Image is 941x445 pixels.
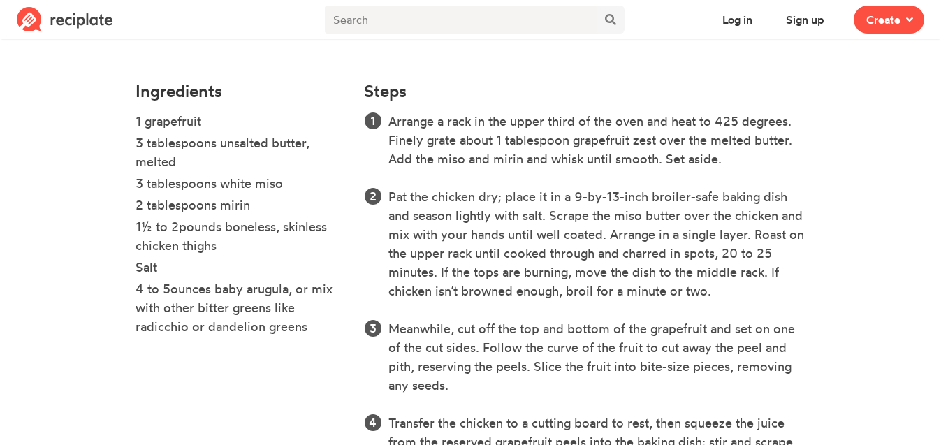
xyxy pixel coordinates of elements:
span: Create [866,11,900,28]
input: Search [325,6,597,34]
h4: Steps [364,82,407,101]
li: 1½ to 2pounds boneless, skinless chicken thighs [136,217,348,258]
li: Meanwhile, cut off the top and bottom of the grapefruit and set on one of the cut sides. Follow t... [388,319,805,395]
h4: Ingredients [136,82,348,101]
img: Reciplate [17,7,113,32]
li: Arrange a rack in the upper third of the oven and heat to 425 degrees. Finely grate about 1 table... [388,112,805,168]
li: 2 tablespoons mirin [136,196,348,217]
button: Create [854,6,924,34]
li: 1 grapefruit [136,112,348,133]
li: 4 to 5ounces baby arugula, or mix with other bitter greens like radicchio or dandelion greens [136,279,348,339]
button: Sign up [773,6,837,34]
li: 3 tablespoons white miso [136,174,348,196]
button: Log in [710,6,765,34]
li: Salt [136,258,348,279]
li: Pat the chicken dry; place it in a 9-by-13-inch broiler-safe baking dish and season lightly with ... [388,187,805,300]
li: 3 tablespoons unsalted butter, melted [136,133,348,174]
